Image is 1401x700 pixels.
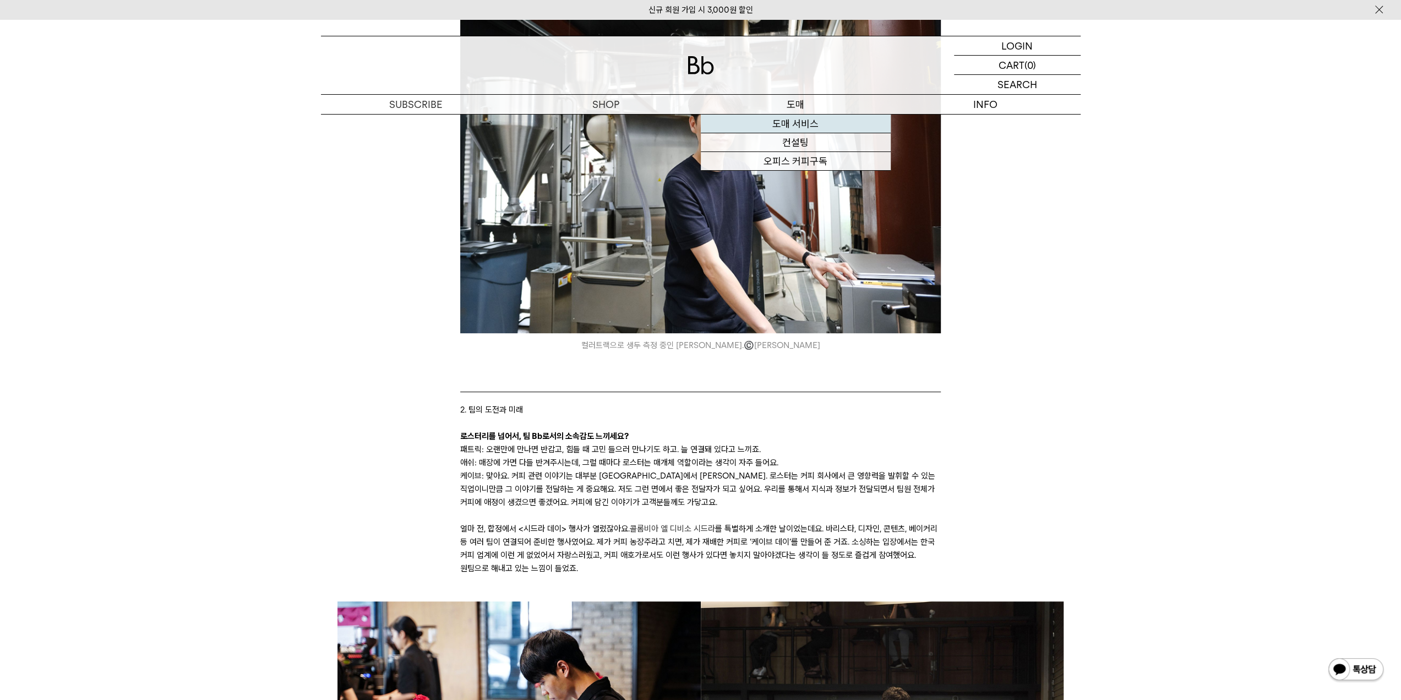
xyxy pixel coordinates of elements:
[891,95,1081,114] p: INFO
[460,392,941,430] blockquote: 2. 팀의 도전과 미래
[743,340,754,350] span: ©️
[460,469,941,509] p: 케이브: 맞아요. 커피 관련 이야기는 대부분 [GEOGRAPHIC_DATA]에서 [PERSON_NAME]. 로스터는 커피 회사에서 큰 영향력을 발휘할 수 있는 직업이니만큼 그...
[460,456,941,469] p: 애쉬: 매장에 가면 다들 반겨주시는데, 그럴 때마다 로스터는 매개체 역할이라는 생각이 자주 들어요.
[460,12,941,333] img: 11_182258.jpg
[460,522,941,575] p: 얼마 전, 합정에서 <시드라 데이> 행사가 열렸잖아요. 를 특별하게 소개한 날이었는데요. 바리스타, 디자인, 콘텐츠, 베이커리 등 여러 팀이 연결되어 준비한 행사였어요. 제가...
[701,133,891,152] a: 컨설팅
[997,75,1037,94] p: SEARCH
[954,56,1081,75] a: CART (0)
[999,56,1024,74] p: CART
[630,524,715,534] a: 콜롬비아 엘 디비소 시드라
[511,95,701,114] a: SHOP
[460,443,941,456] p: 패트릭: 오랜만에 만나면 반갑고, 힘들 때 고민 들으러 만나기도 하고. 늘 연결돼 있다고 느끼죠.
[688,56,714,74] img: 로고
[460,431,629,441] strong: 로스터리를 넘어서, 팀 Bb로서의 소속감도 느끼세요?
[1001,36,1033,55] p: LOGIN
[701,152,891,171] a: 오피스 커피구독
[460,339,941,352] i: 컬러트랙으로 생두 측정 중인 [PERSON_NAME]. [PERSON_NAME]
[1024,56,1036,74] p: (0)
[1327,657,1384,683] img: 카카오톡 채널 1:1 채팅 버튼
[321,95,511,114] a: SUBSCRIBE
[701,115,891,133] a: 도매 서비스
[648,5,753,15] a: 신규 회원 가입 시 3,000원 할인
[954,36,1081,56] a: LOGIN
[701,95,891,114] p: 도매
